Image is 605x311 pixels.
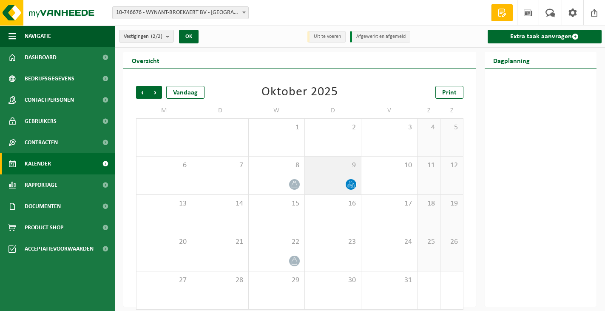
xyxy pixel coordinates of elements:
span: 21 [196,237,244,247]
span: Documenten [25,196,61,217]
span: 20 [141,237,187,247]
h2: Dagplanning [485,52,538,68]
a: Print [435,86,463,99]
button: OK [179,30,199,43]
span: 22 [253,237,300,247]
span: Product Shop [25,217,63,238]
span: Acceptatievoorwaarden [25,238,94,260]
span: 31 [366,276,413,285]
span: 29 [253,276,300,285]
span: Volgende [149,86,162,99]
span: 30 [309,276,356,285]
td: Z [418,103,440,118]
td: Z [440,103,463,118]
span: Rapportage [25,174,57,196]
span: 3 [366,123,413,132]
span: 16 [309,199,356,208]
span: Gebruikers [25,111,57,132]
span: 2 [309,123,356,132]
span: Contracten [25,132,58,153]
span: 13 [141,199,187,208]
span: 17 [366,199,413,208]
td: M [136,103,192,118]
li: Uit te voeren [307,31,346,43]
span: 15 [253,199,300,208]
span: 26 [445,237,459,247]
span: 9 [309,161,356,170]
span: Kalender [25,153,51,174]
button: Vestigingen(2/2) [119,30,174,43]
span: 12 [445,161,459,170]
td: D [305,103,361,118]
span: Bedrijfsgegevens [25,68,74,89]
span: 7 [196,161,244,170]
span: 11 [422,161,436,170]
span: 6 [141,161,187,170]
span: 19 [445,199,459,208]
span: Print [442,89,457,96]
div: Oktober 2025 [261,86,338,99]
span: 23 [309,237,356,247]
span: 25 [422,237,436,247]
span: 28 [196,276,244,285]
td: V [361,103,418,118]
li: Afgewerkt en afgemeld [350,31,410,43]
span: Dashboard [25,47,57,68]
span: 8 [253,161,300,170]
span: Navigatie [25,26,51,47]
span: 10 [366,161,413,170]
span: Vestigingen [124,30,162,43]
span: 14 [196,199,244,208]
td: D [192,103,248,118]
count: (2/2) [151,34,162,39]
span: 4 [422,123,436,132]
span: 10-746676 - WYNANT-BROEKAERT BV - KORTRIJK [112,6,249,19]
span: 24 [366,237,413,247]
span: 27 [141,276,187,285]
span: 18 [422,199,436,208]
td: W [249,103,305,118]
h2: Overzicht [123,52,168,68]
span: 5 [445,123,459,132]
span: 1 [253,123,300,132]
a: Extra taak aanvragen [488,30,602,43]
div: Vandaag [166,86,205,99]
span: 10-746676 - WYNANT-BROEKAERT BV - KORTRIJK [113,7,248,19]
span: Contactpersonen [25,89,74,111]
span: Vorige [136,86,149,99]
